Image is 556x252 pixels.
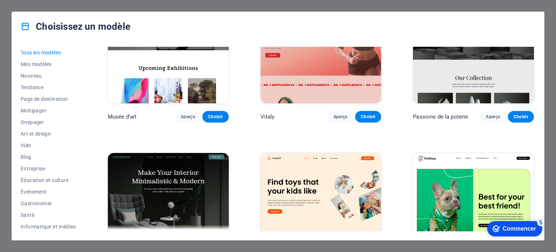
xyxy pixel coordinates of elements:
[21,174,76,186] button: Éducation et culture
[21,209,76,221] button: Santé
[56,2,59,8] font: 5
[21,166,45,172] font: Entreprise
[21,105,76,116] button: Multipager
[21,163,76,174] button: Entreprise
[21,70,76,82] button: Nouveau
[21,186,76,198] button: Événement
[21,93,76,105] button: Page de destination
[21,73,42,79] font: Nouveau
[355,111,381,123] button: Choisir
[261,113,275,120] font: Vitaly
[21,47,76,58] button: Tous les modèles
[21,116,76,128] button: Onepager
[21,177,68,183] font: Éducation et culture
[21,201,51,206] font: Gastronomie
[21,212,34,218] font: Santé
[413,113,468,120] font: Passions de la poterie
[4,4,59,19] div: Commencer 5 éléments restants, 0 % terminé
[181,114,195,119] font: Aperçu
[21,58,76,70] button: Mes modèles
[327,111,353,123] button: Aperçu
[361,114,375,119] font: Choisir
[21,221,76,232] button: Informatique et médias
[21,119,44,125] font: Onepager
[333,114,348,119] font: Aperçu
[21,131,51,137] font: Art et design
[508,111,534,123] button: Choisir
[208,114,223,119] font: Choisir
[21,198,76,209] button: Gastronomie
[21,108,46,113] font: Multipager
[480,111,506,123] button: Aperçu
[21,154,31,160] font: Blog
[21,50,61,55] font: Tous les modèles
[21,128,76,140] button: Art et design
[21,151,76,163] button: Blog
[21,82,76,93] button: Tendance
[486,114,500,119] font: Aperçu
[21,189,47,195] font: Événement
[21,84,43,90] font: Tendance
[20,8,53,14] font: Commencer
[108,113,137,120] font: Musée d'art
[202,111,228,123] button: Choisir
[21,96,68,102] font: Page de destination
[21,142,31,148] font: Vide
[36,21,130,32] font: Choisissez un modèle
[21,61,51,67] font: Mes modèles
[21,224,76,230] font: Informatique et médias
[514,114,528,119] font: Choisir
[175,111,201,123] button: Aperçu
[21,140,76,151] button: Vide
